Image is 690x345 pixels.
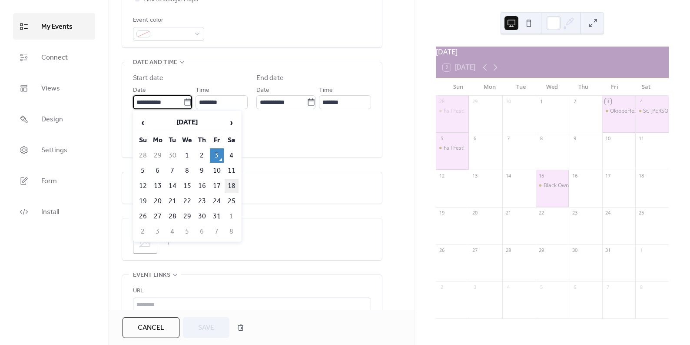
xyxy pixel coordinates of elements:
[605,284,611,290] div: 7
[471,284,478,290] div: 3
[610,107,639,115] div: Oktoberfest
[13,106,95,132] a: Design
[210,133,224,147] th: Fr
[436,144,469,152] div: Fall Fest!
[537,78,568,96] div: Wed
[444,144,464,152] div: Fall Fest!
[471,172,478,179] div: 13
[136,224,150,239] td: 2
[151,194,165,208] td: 20
[166,179,179,193] td: 14
[471,135,478,142] div: 6
[638,247,644,253] div: 1
[13,137,95,163] a: Settings
[571,98,578,105] div: 2
[123,317,179,338] button: Cancel
[225,224,239,239] td: 8
[438,284,445,290] div: 2
[538,247,545,253] div: 29
[151,209,165,224] td: 27
[438,135,445,142] div: 5
[605,98,611,105] div: 3
[195,194,209,208] td: 23
[166,133,179,147] th: Tu
[210,148,224,163] td: 3
[538,210,545,216] div: 22
[602,107,636,115] div: Oktoberfest
[538,284,545,290] div: 5
[474,78,505,96] div: Mon
[180,133,194,147] th: We
[13,75,95,101] a: Views
[13,44,95,70] a: Connect
[638,98,644,105] div: 4
[133,73,163,84] div: Start date
[195,179,209,193] td: 16
[210,194,224,208] td: 24
[225,114,238,131] span: ›
[195,224,209,239] td: 6
[136,148,150,163] td: 28
[151,224,165,239] td: 3
[210,179,224,193] td: 17
[438,210,445,216] div: 19
[443,78,474,96] div: Sun
[166,224,179,239] td: 4
[195,209,209,224] td: 30
[180,224,194,239] td: 5
[180,148,194,163] td: 1
[436,47,669,57] div: [DATE]
[319,85,333,96] span: Time
[136,209,150,224] td: 26
[133,57,177,68] span: Date and time
[180,179,194,193] td: 15
[210,209,224,224] td: 31
[225,194,239,208] td: 25
[41,20,73,33] span: My Events
[13,167,95,194] a: Form
[166,194,179,208] td: 21
[256,73,284,84] div: End date
[136,179,150,193] td: 12
[505,247,511,253] div: 28
[13,13,95,40] a: My Events
[544,182,607,189] div: Black Owned Marketplace
[471,210,478,216] div: 20
[133,85,146,96] span: Date
[536,182,569,189] div: Black Owned Marketplace
[151,148,165,163] td: 29
[41,82,60,95] span: Views
[41,144,67,157] span: Settings
[605,135,611,142] div: 10
[438,172,445,179] div: 12
[436,107,469,115] div: Fall Fest!
[180,194,194,208] td: 22
[505,98,511,105] div: 30
[571,284,578,290] div: 6
[180,164,194,178] td: 8
[538,172,545,179] div: 15
[538,135,545,142] div: 8
[210,224,224,239] td: 7
[180,209,194,224] td: 29
[136,114,149,131] span: ‹
[195,148,209,163] td: 2
[438,98,445,105] div: 28
[195,133,209,147] th: Th
[638,172,644,179] div: 18
[605,210,611,216] div: 24
[151,114,224,132] th: [DATE]
[568,78,599,96] div: Thu
[133,270,170,281] span: Event links
[630,78,662,96] div: Sat
[166,164,179,178] td: 7
[605,247,611,253] div: 31
[151,133,165,147] th: Mo
[225,133,239,147] th: Sa
[605,172,611,179] div: 17
[571,247,578,253] div: 30
[41,205,59,219] span: Install
[133,286,369,296] div: URL
[505,78,537,96] div: Tue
